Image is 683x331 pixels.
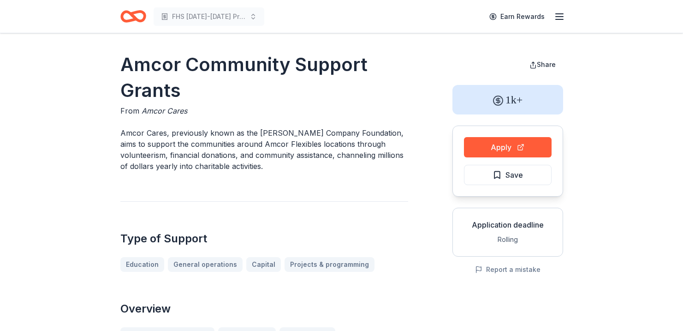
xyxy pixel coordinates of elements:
button: Save [464,165,552,185]
p: Amcor Cares, previously known as the [PERSON_NAME] Company Foundation, aims to support the commun... [120,127,408,172]
span: Save [505,169,523,181]
span: Share [537,60,556,68]
button: FHS [DATE]-[DATE] Production Season [154,7,264,26]
a: Capital [246,257,281,272]
div: Application deadline [460,219,555,230]
a: Education [120,257,164,272]
span: Amcor Cares [142,106,187,115]
a: General operations [168,257,243,272]
h2: Type of Support [120,231,408,246]
a: Projects & programming [285,257,374,272]
button: Apply [464,137,552,157]
div: 1k+ [452,85,563,114]
a: Home [120,6,146,27]
h2: Overview [120,301,408,316]
h1: Amcor Community Support Grants [120,52,408,103]
button: Report a mistake [475,264,540,275]
span: FHS [DATE]-[DATE] Production Season [172,11,246,22]
div: From [120,105,408,116]
button: Share [522,55,563,74]
a: Earn Rewards [484,8,550,25]
div: Rolling [460,234,555,245]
